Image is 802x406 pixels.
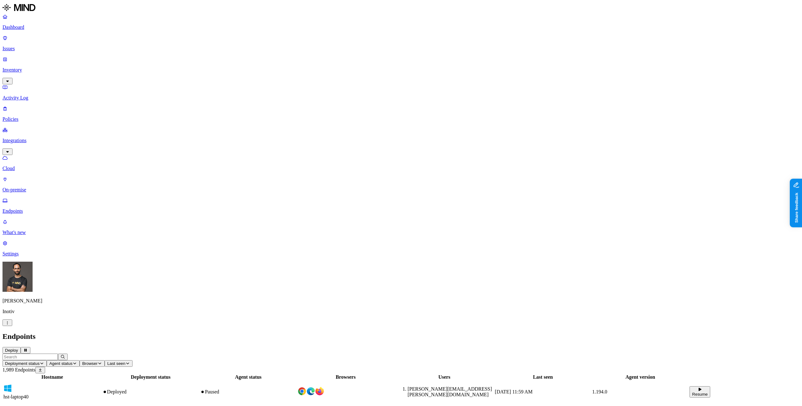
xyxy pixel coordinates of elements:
[3,219,799,235] a: What's new
[3,3,35,13] img: MIND
[3,262,33,292] img: Ohad Abarbanel
[3,354,58,360] input: Search
[3,347,21,354] button: Deploy
[3,24,799,30] p: Dashboard
[102,389,199,395] div: Deployed
[5,361,39,366] span: Deployment status
[102,374,199,380] div: Deployment status
[592,374,688,380] div: Agent version
[3,176,799,193] a: On-premise
[82,361,97,366] span: Browser
[3,332,799,341] h2: Endpoints
[3,374,101,380] div: Hostname
[3,166,799,171] p: Cloud
[298,387,306,396] img: chrome.svg
[3,95,799,101] p: Activity Log
[3,84,799,101] a: Activity Log
[107,361,125,366] span: Last seen
[3,56,799,83] a: Inventory
[3,394,29,399] span: hst-laptop40
[315,387,324,396] img: firefox.svg
[3,240,799,257] a: Settings
[3,106,799,122] a: Policies
[3,187,799,193] p: On-premise
[3,198,799,214] a: Endpoints
[3,127,799,154] a: Integrations
[306,387,315,396] img: edge.svg
[3,67,799,73] p: Inventory
[3,46,799,51] p: Issues
[3,35,799,51] a: Issues
[495,389,533,394] span: [DATE] 11:59 AM
[3,3,799,14] a: MIND
[3,384,12,393] img: windows.svg
[690,386,710,398] button: Resume
[200,389,296,395] div: Paused
[3,208,799,214] p: Endpoints
[3,14,799,30] a: Dashboard
[3,309,799,314] p: Inotiv
[298,374,394,380] div: Browsers
[3,251,799,257] p: Settings
[49,361,72,366] span: Agent status
[495,374,591,380] div: Last seen
[395,374,494,380] div: Users
[3,138,799,143] p: Integrations
[3,116,799,122] p: Policies
[3,230,799,235] p: What's new
[200,374,296,380] div: Agent status
[592,389,607,394] span: 1.194.0
[3,367,35,372] span: 1,989 Endpoints
[408,386,492,397] span: [PERSON_NAME][EMAIL_ADDRESS][PERSON_NAME][DOMAIN_NAME]
[3,155,799,171] a: Cloud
